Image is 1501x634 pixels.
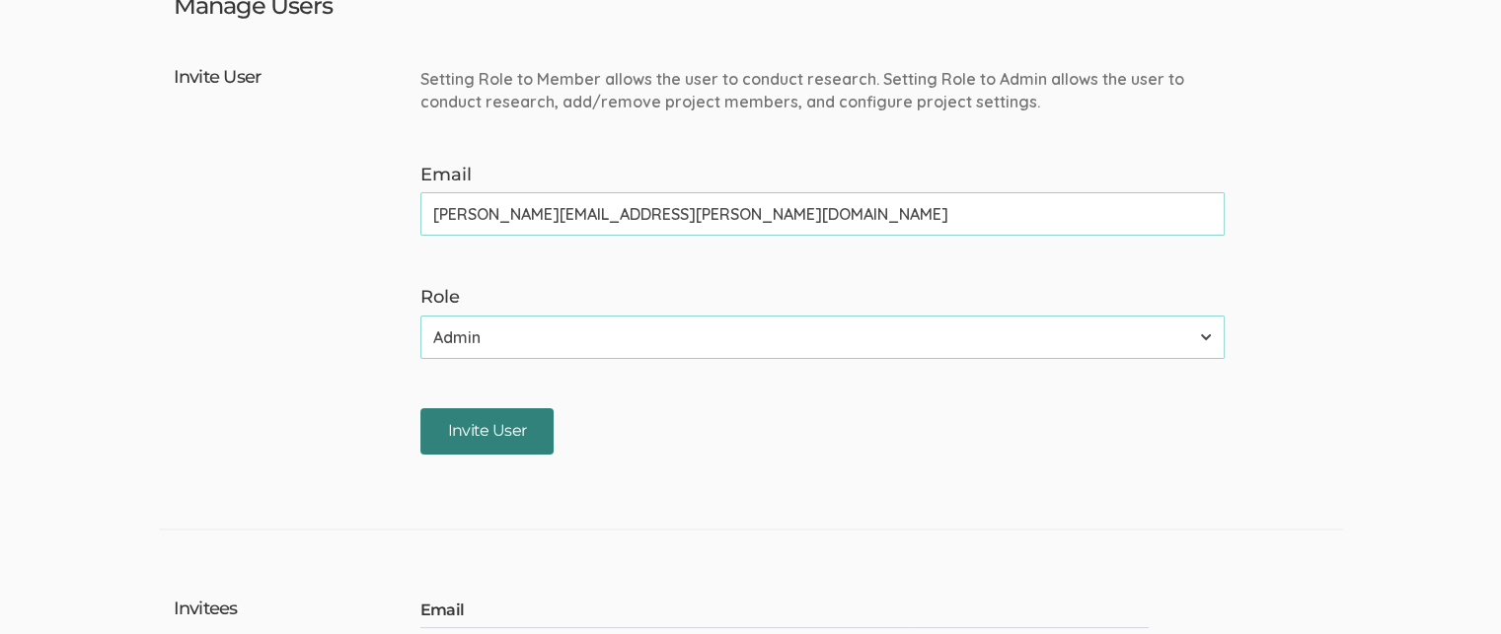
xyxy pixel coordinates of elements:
[174,68,420,459] h4: Invite User
[420,599,914,627] th: Email
[420,285,1225,311] label: Role
[420,408,555,455] input: Invite User
[420,68,1239,113] div: Setting Role to Member allows the user to conduct research. Setting Role to Admin allows the user...
[420,163,1225,188] label: Email
[1402,539,1501,634] iframe: Chat Widget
